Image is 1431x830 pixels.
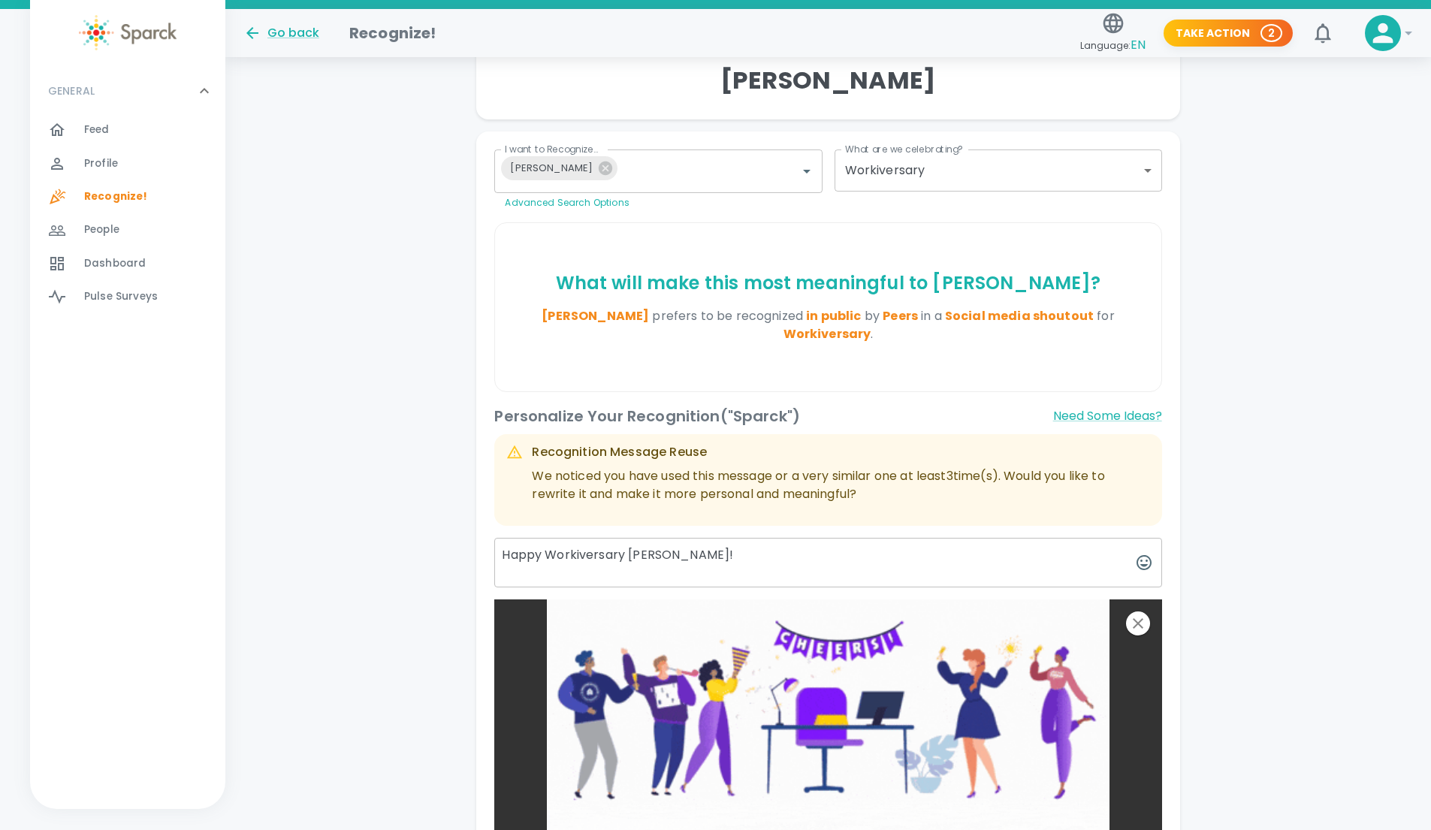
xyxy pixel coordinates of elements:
[48,83,95,98] p: GENERAL
[30,15,225,50] a: Sparck logo
[30,113,225,146] a: Feed
[720,65,936,95] h4: [PERSON_NAME]
[796,161,817,182] button: Open
[532,467,1149,503] p: We noticed you have used this message or a very similar one at least 3 time(s). Would you like to...
[494,538,1161,587] textarea: Happy Workiversary [PERSON_NAME]!
[30,247,225,280] a: Dashboard
[1074,7,1152,60] button: Language:EN
[30,147,225,180] a: Profile
[30,113,225,319] div: GENERAL
[918,307,1094,324] span: in a
[30,68,225,113] div: GENERAL
[30,280,225,313] a: Pulse Surveys
[806,307,861,324] span: in public
[1131,36,1146,53] span: EN
[349,21,436,45] h1: Recognize!
[79,15,177,50] img: Sparck logo
[30,213,225,246] a: People
[883,307,918,324] span: Peers
[845,143,963,155] label: What are we celebrating?
[30,180,225,213] a: Recognize!
[1268,26,1275,41] p: 2
[862,307,918,324] span: by
[1053,404,1162,428] button: Need Some Ideas?
[505,196,629,209] a: Advanced Search Options
[243,24,319,42] button: Go back
[505,143,599,155] label: I want to Recognize...
[84,189,148,204] span: Recognize!
[1164,20,1293,47] button: Take Action 2
[652,307,1114,343] span: prefers to be recognized for
[84,289,158,304] span: Pulse Surveys
[532,443,1149,461] div: Recognition Message Reuse
[501,159,602,177] span: [PERSON_NAME]
[84,222,119,237] span: People
[1080,35,1146,56] span: Language:
[84,256,146,271] span: Dashboard
[84,156,118,171] span: Profile
[845,161,1138,179] div: Workiversary
[501,271,1155,295] p: What will make this most meaningful to [PERSON_NAME] ?
[542,307,649,324] span: [PERSON_NAME]
[501,307,1155,343] p: .
[84,122,110,137] span: Feed
[783,325,871,343] span: Workiversary
[494,404,800,428] h6: Personalize Your Recognition ("Sparck")
[945,307,1094,324] span: Social media shoutout
[501,156,617,180] div: [PERSON_NAME]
